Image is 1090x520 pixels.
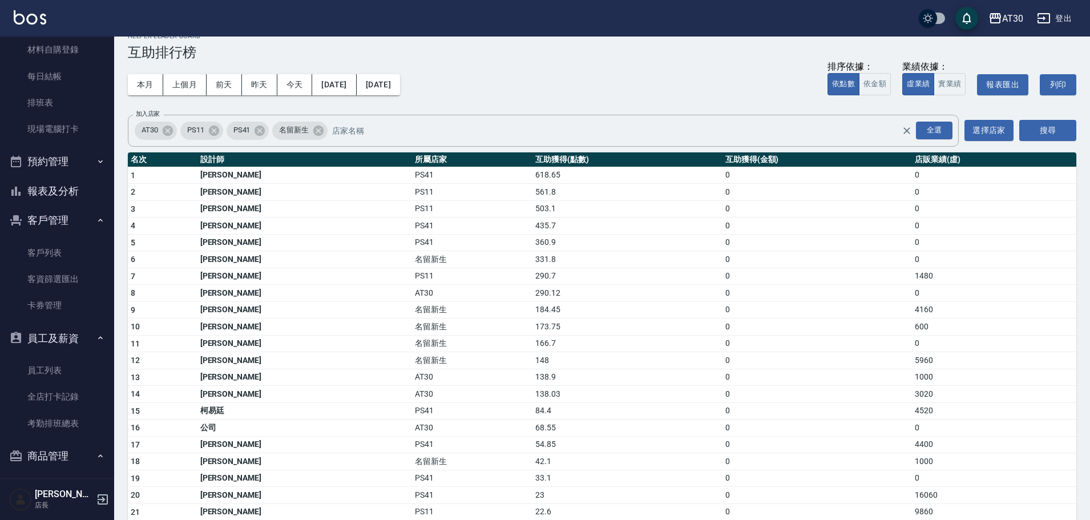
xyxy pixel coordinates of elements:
[914,119,955,142] button: Open
[532,217,722,235] td: 435.7
[1040,74,1076,95] button: 列印
[912,453,1076,470] td: 1000
[197,470,413,487] td: [PERSON_NAME]
[197,386,413,403] td: [PERSON_NAME]
[412,352,532,369] td: 名留新生
[136,110,160,118] label: 加入店家
[131,187,135,196] span: 2
[912,217,1076,235] td: 0
[131,507,140,517] span: 21
[722,301,912,319] td: 0
[5,63,110,90] a: 每日結帳
[412,184,532,201] td: PS11
[532,453,722,470] td: 42.1
[197,200,413,217] td: [PERSON_NAME]
[197,217,413,235] td: [PERSON_NAME]
[277,74,313,95] button: 今天
[722,352,912,369] td: 0
[14,10,46,25] img: Logo
[1002,11,1023,26] div: AT30
[5,266,110,292] a: 客資篩選匯出
[532,251,722,268] td: 331.8
[312,74,356,95] button: [DATE]
[912,335,1076,352] td: 0
[227,124,257,136] span: PS41
[412,319,532,336] td: 名留新生
[532,369,722,386] td: 138.9
[722,184,912,201] td: 0
[722,436,912,453] td: 0
[197,402,413,420] td: 柯易廷
[197,184,413,201] td: [PERSON_NAME]
[984,7,1028,30] button: AT30
[5,357,110,384] a: 員工列表
[9,488,32,511] img: Person
[131,373,140,382] span: 13
[902,73,934,95] button: 虛業績
[412,152,532,167] th: 所屬店家
[532,268,722,285] td: 290.7
[5,205,110,235] button: 客戶管理
[131,221,135,230] span: 4
[131,204,135,213] span: 3
[912,167,1076,184] td: 0
[532,470,722,487] td: 33.1
[329,120,922,140] input: 店家名稱
[5,324,110,353] button: 員工及薪資
[722,386,912,403] td: 0
[912,369,1076,386] td: 1000
[207,74,242,95] button: 前天
[912,152,1076,167] th: 店販業績(虛)
[131,171,135,180] span: 1
[722,402,912,420] td: 0
[5,292,110,319] a: 卡券管理
[912,285,1076,302] td: 0
[180,122,223,140] div: PS11
[197,436,413,453] td: [PERSON_NAME]
[163,74,207,95] button: 上個月
[722,268,912,285] td: 0
[131,389,140,398] span: 14
[1032,8,1076,29] button: 登出
[197,335,413,352] td: [PERSON_NAME]
[912,184,1076,201] td: 0
[912,436,1076,453] td: 4400
[722,453,912,470] td: 0
[197,234,413,251] td: [PERSON_NAME]
[35,500,93,510] p: 店長
[722,200,912,217] td: 0
[912,301,1076,319] td: 4160
[412,167,532,184] td: PS41
[131,238,135,247] span: 5
[532,335,722,352] td: 166.7
[722,420,912,437] td: 0
[131,423,140,432] span: 16
[5,37,110,63] a: 材料自購登錄
[272,124,316,136] span: 名留新生
[131,490,140,499] span: 20
[197,285,413,302] td: [PERSON_NAME]
[131,305,135,315] span: 9
[131,339,140,348] span: 11
[197,352,413,369] td: [PERSON_NAME]
[272,122,328,140] div: 名留新生
[412,217,532,235] td: PS41
[5,116,110,142] a: 現場電腦打卡
[135,124,165,136] span: AT30
[131,255,135,264] span: 6
[859,73,891,95] button: 依金額
[197,251,413,268] td: [PERSON_NAME]
[912,386,1076,403] td: 3020
[131,474,140,483] span: 19
[5,441,110,471] button: 商品管理
[5,240,110,266] a: 客戶列表
[912,470,1076,487] td: 0
[1019,120,1076,141] button: 搜尋
[197,301,413,319] td: [PERSON_NAME]
[912,251,1076,268] td: 0
[532,285,722,302] td: 290.12
[722,285,912,302] td: 0
[131,288,135,297] span: 8
[135,122,177,140] div: AT30
[977,74,1028,95] button: 報表匯出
